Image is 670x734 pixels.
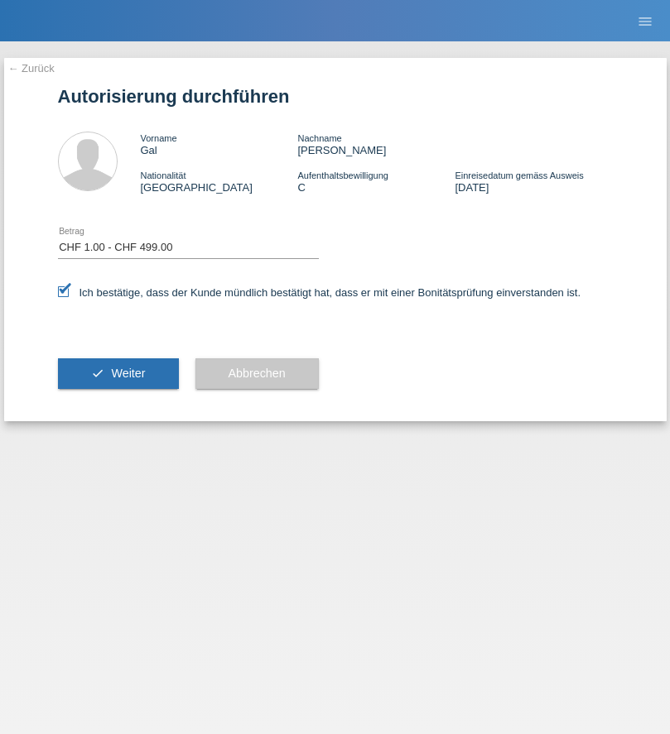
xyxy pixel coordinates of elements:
[8,62,55,74] a: ← Zurück
[141,133,177,143] span: Vorname
[297,169,455,194] div: C
[297,170,388,180] span: Aufenthaltsbewilligung
[229,367,286,380] span: Abbrechen
[455,169,612,194] div: [DATE]
[455,170,583,180] span: Einreisedatum gemäss Ausweis
[141,170,186,180] span: Nationalität
[141,169,298,194] div: [GEOGRAPHIC_DATA]
[58,86,613,107] h1: Autorisierung durchführen
[297,132,455,156] div: [PERSON_NAME]
[58,358,179,390] button: check Weiter
[111,367,145,380] span: Weiter
[141,132,298,156] div: Gal
[637,13,653,30] i: menu
[58,286,581,299] label: Ich bestätige, dass der Kunde mündlich bestätigt hat, dass er mit einer Bonitätsprüfung einversta...
[297,133,341,143] span: Nachname
[195,358,319,390] button: Abbrechen
[91,367,104,380] i: check
[629,16,662,26] a: menu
